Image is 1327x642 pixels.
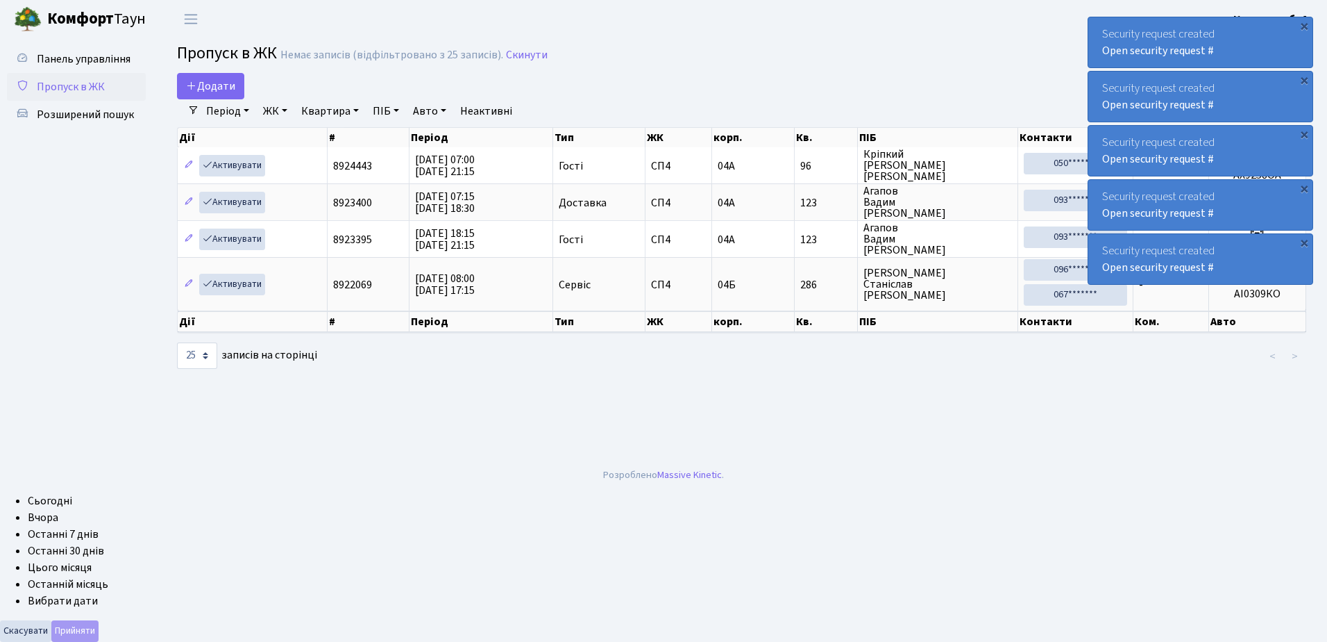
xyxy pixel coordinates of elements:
div: × [1297,127,1311,141]
a: Massive Kinetic [657,468,722,482]
th: Дії [178,128,328,147]
th: Кв. [795,311,858,332]
span: 04А [718,232,735,247]
th: ПІБ [858,128,1018,147]
a: ПІБ [367,99,405,123]
div: Немає записів (відфільтровано з 25 записів). [280,49,503,62]
span: Сервіс [559,279,591,290]
th: Тип [553,311,645,332]
th: Ком. [1133,311,1209,332]
a: Активувати [199,155,265,176]
span: СП4 [651,234,706,245]
th: Кв. [795,128,858,147]
li: Вибрати дати [28,593,1327,609]
a: Панель управління [7,45,146,73]
th: ПІБ [858,311,1018,332]
th: корп. [712,128,795,147]
span: [DATE] 07:15 [DATE] 18:30 [415,189,475,216]
span: 04А [718,158,735,174]
div: × [1297,73,1311,87]
a: Неактивні [455,99,518,123]
div: Security request created [1088,17,1312,67]
span: Гості [559,234,583,245]
span: Доставка [559,197,607,208]
span: Панель управління [37,51,130,67]
span: Розширений пошук [37,107,134,122]
span: СП4 [651,160,706,172]
a: Пропуск в ЖК [7,73,146,101]
th: Період [409,311,553,332]
span: [DATE] 08:00 [DATE] 17:15 [415,271,475,298]
span: [PERSON_NAME] Станіслав [PERSON_NAME] [863,267,1012,301]
th: # [328,311,409,332]
a: Період [201,99,255,123]
span: 8924443 [333,158,372,174]
span: 8923395 [333,232,372,247]
span: 123 [800,234,852,245]
h5: АІ0309КО [1215,288,1300,301]
li: Сьогодні [28,493,1327,509]
a: Open security request # [1102,206,1214,221]
li: Останній місяць [28,576,1327,593]
span: 96 [800,160,852,172]
a: Скинути [506,49,548,62]
img: logo.png [14,6,42,33]
a: Open security request # [1102,151,1214,167]
button: Прийняти [51,620,99,642]
th: корп. [712,311,795,332]
div: Security request created [1088,72,1312,122]
span: Агапов Вадим [PERSON_NAME] [863,186,1012,219]
li: Вчора [28,509,1327,526]
th: ЖК [645,311,712,332]
label: записів на сторінці [177,343,317,369]
span: 8923400 [333,195,372,211]
span: Агапов Вадим [PERSON_NAME] [863,222,1012,256]
div: × [1297,181,1311,195]
span: СП4 [651,279,706,290]
a: Розширений пошук [7,101,146,129]
select: записів на сторінці [177,343,217,369]
span: [DATE] 18:15 [DATE] 21:15 [415,226,475,253]
button: Переключити навігацію [174,8,208,31]
li: Останні 7 днів [28,526,1327,543]
div: Security request created [1088,126,1312,176]
a: Авто [407,99,452,123]
b: Консьєрж б. 4. [1233,12,1310,27]
span: Додати [186,79,235,94]
div: × [1297,236,1311,249]
th: Тип [553,128,645,147]
div: Розроблено . [603,468,724,483]
div: × [1297,19,1311,33]
span: Кріпкий [PERSON_NAME] [PERSON_NAME] [863,149,1012,182]
span: 286 [800,279,852,290]
th: Авто [1209,311,1306,332]
a: Open security request # [1102,43,1214,58]
th: # [328,128,409,147]
th: Контакти [1018,128,1133,147]
a: Активувати [199,192,265,213]
span: 04Б [718,277,736,293]
span: 123 [800,197,852,208]
a: Open security request # [1102,97,1214,113]
a: Активувати [199,274,265,295]
span: Таун [47,8,146,31]
th: Період [409,128,553,147]
a: ЖК [257,99,293,123]
span: 04А [718,195,735,211]
span: СП4 [651,197,706,208]
a: Консьєрж б. 4. [1233,11,1310,28]
li: Цього місяця [28,559,1327,576]
span: Гості [559,160,583,172]
div: Security request created [1088,180,1312,230]
span: [DATE] 07:00 [DATE] 21:15 [415,152,475,179]
a: Активувати [199,229,265,250]
span: Пропуск в ЖК [37,79,105,94]
li: Останні 30 днів [28,543,1327,559]
a: Додати [177,73,244,99]
th: Дії [178,311,328,332]
div: Security request created [1088,234,1312,284]
a: Квартира [296,99,364,123]
a: Open security request # [1102,260,1214,275]
th: Контакти [1018,311,1133,332]
span: Пропуск в ЖК [177,41,277,65]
